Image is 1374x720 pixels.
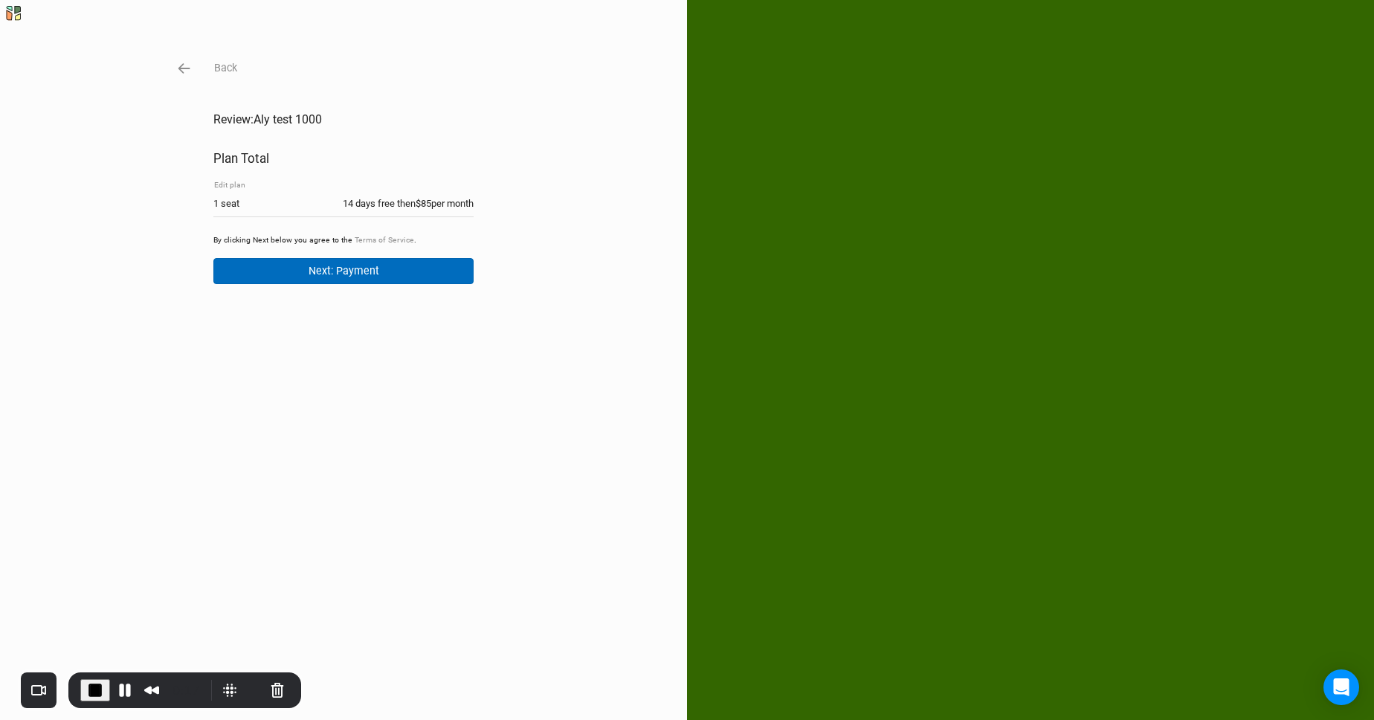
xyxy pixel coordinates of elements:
div: 14 days free then $85 per month [343,197,474,210]
button: Edit plan [213,179,246,192]
div: Open Intercom Messenger [1323,669,1359,705]
div: 1 seat [213,197,239,210]
h2: Plan Total [213,151,474,166]
button: Back [213,60,238,77]
p: By clicking Next below you agree to the . [213,235,474,246]
button: Next: Payment [213,258,474,284]
h1: Review: Aly test 1000 [213,112,474,126]
a: Terms of Service [355,235,414,245]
